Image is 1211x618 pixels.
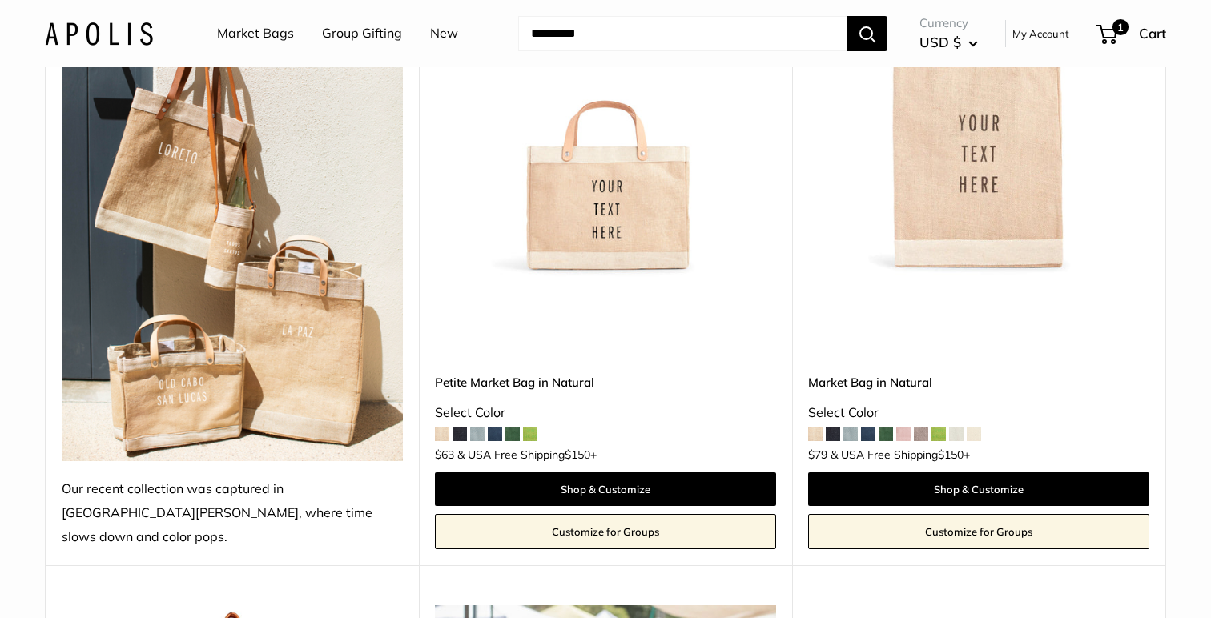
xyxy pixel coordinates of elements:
[808,514,1149,549] a: Customize for Groups
[435,401,776,425] div: Select Color
[435,373,776,391] a: Petite Market Bag in Natural
[1139,25,1166,42] span: Cart
[217,22,294,46] a: Market Bags
[1112,19,1129,35] span: 1
[565,447,590,462] span: $150
[518,16,847,51] input: Search...
[435,447,454,462] span: $63
[808,401,1149,425] div: Select Color
[457,449,597,460] span: & USA Free Shipping +
[322,22,402,46] a: Group Gifting
[919,30,978,55] button: USD $
[919,12,978,34] span: Currency
[847,16,887,51] button: Search
[45,22,153,45] img: Apolis
[919,34,961,50] span: USD $
[808,373,1149,391] a: Market Bag in Natural
[1097,21,1166,46] a: 1 Cart
[62,477,403,549] div: Our recent collection was captured in [GEOGRAPHIC_DATA][PERSON_NAME], where time slows down and c...
[430,22,458,46] a: New
[808,472,1149,506] a: Shop & Customize
[831,449,970,460] span: & USA Free Shipping +
[435,514,776,549] a: Customize for Groups
[1012,24,1069,43] a: My Account
[938,447,964,462] span: $150
[808,447,827,462] span: $79
[435,472,776,506] a: Shop & Customize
